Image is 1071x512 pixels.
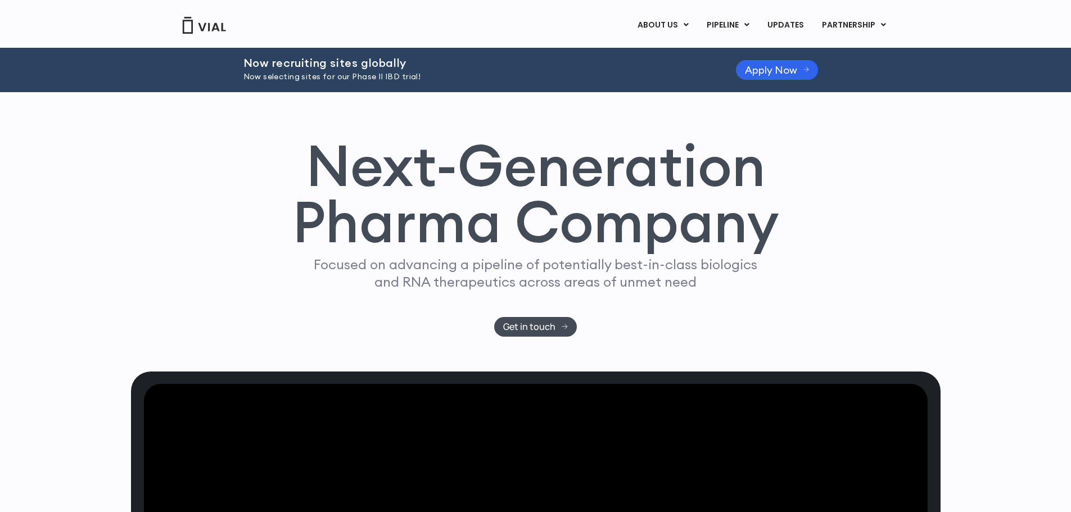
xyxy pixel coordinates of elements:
[503,323,555,331] span: Get in touch
[494,317,577,337] a: Get in touch
[629,16,697,35] a: ABOUT USMenu Toggle
[309,256,762,291] p: Focused on advancing a pipeline of potentially best-in-class biologics and RNA therapeutics acros...
[243,57,708,69] h2: Now recruiting sites globally
[292,137,779,251] h1: Next-Generation Pharma Company
[736,60,819,80] a: Apply Now
[745,66,797,74] span: Apply Now
[698,16,758,35] a: PIPELINEMenu Toggle
[758,16,812,35] a: UPDATES
[243,71,708,83] p: Now selecting sites for our Phase II IBD trial!
[813,16,895,35] a: PARTNERSHIPMenu Toggle
[182,17,227,34] img: Vial Logo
